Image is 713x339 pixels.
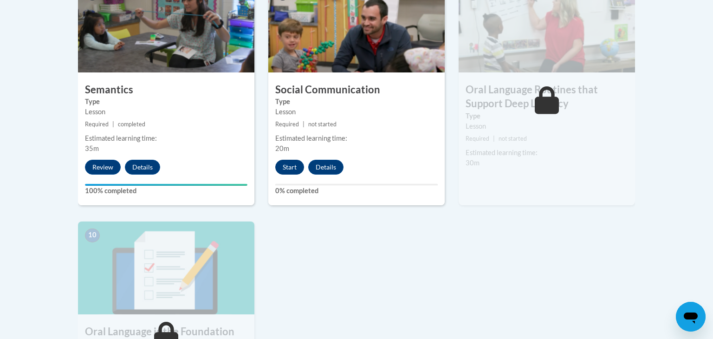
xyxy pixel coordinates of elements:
span: Required [275,121,299,128]
div: Lesson [85,107,247,117]
span: not started [308,121,337,128]
button: Start [275,160,304,175]
span: 10 [85,228,100,242]
div: Estimated learning time: [85,133,247,143]
h3: Oral Language Routines that Support Deep Literacy [459,83,635,111]
label: 0% completed [275,186,438,196]
h3: Social Communication [268,83,445,97]
img: Course Image [78,222,254,314]
div: Your progress [85,184,247,186]
div: Lesson [466,121,628,131]
button: Review [85,160,121,175]
h3: Semantics [78,83,254,97]
div: Lesson [275,107,438,117]
span: completed [118,121,145,128]
span: 35m [85,144,99,152]
span: 30m [466,159,480,167]
span: | [303,121,305,128]
span: | [112,121,114,128]
span: | [493,135,495,142]
label: Type [275,97,438,107]
span: not started [499,135,527,142]
label: 100% completed [85,186,247,196]
span: Required [466,135,489,142]
label: Type [85,97,247,107]
div: Estimated learning time: [466,148,628,158]
iframe: Button to launch messaging window [676,302,706,332]
div: Estimated learning time: [275,133,438,143]
span: 20m [275,144,289,152]
label: Type [466,111,628,121]
span: Required [85,121,109,128]
button: Details [125,160,160,175]
button: Details [308,160,344,175]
